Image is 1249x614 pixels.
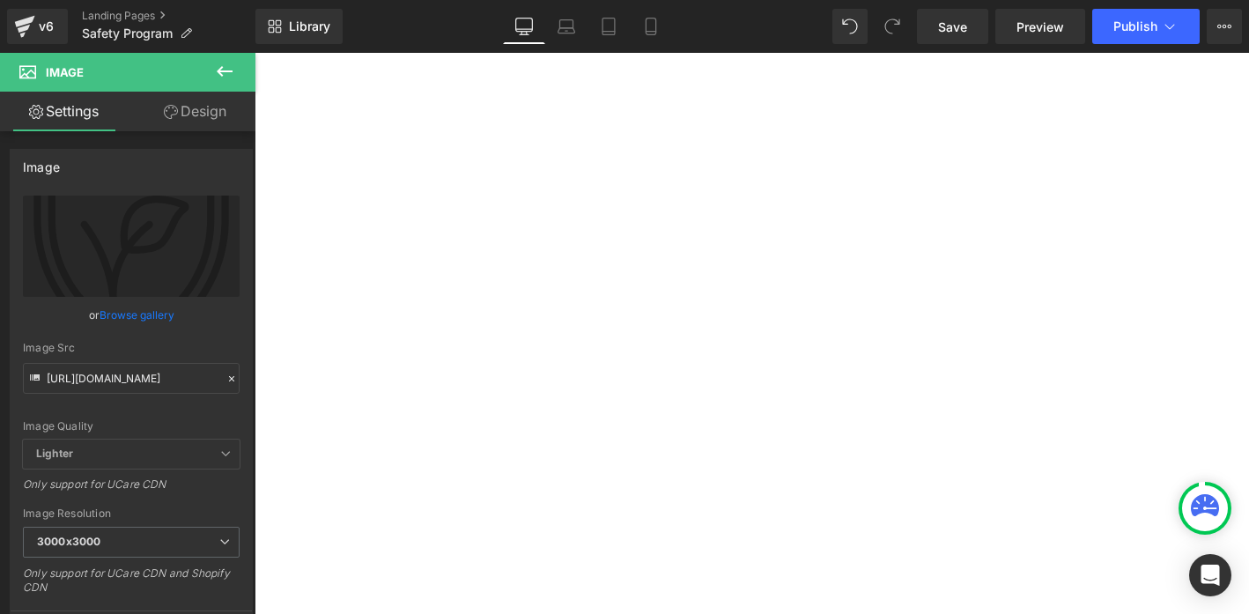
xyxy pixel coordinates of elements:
[37,535,100,548] b: 3000x3000
[23,507,240,520] div: Image Resolution
[588,9,630,44] a: Tablet
[1207,9,1242,44] button: More
[23,150,60,174] div: Image
[875,9,910,44] button: Redo
[545,9,588,44] a: Laptop
[23,306,240,324] div: or
[131,92,259,131] a: Design
[46,65,84,79] span: Image
[832,9,868,44] button: Undo
[289,18,330,34] span: Library
[1113,19,1157,33] span: Publish
[938,18,967,36] span: Save
[23,477,240,503] div: Only support for UCare CDN
[35,15,57,38] div: v6
[255,9,343,44] a: New Library
[82,26,173,41] span: Safety Program
[1016,18,1064,36] span: Preview
[503,9,545,44] a: Desktop
[1189,554,1231,596] div: Open Intercom Messenger
[82,9,255,23] a: Landing Pages
[36,447,73,460] b: Lighter
[7,9,68,44] a: v6
[995,9,1085,44] a: Preview
[100,300,174,330] a: Browse gallery
[23,420,240,433] div: Image Quality
[630,9,672,44] a: Mobile
[23,363,240,394] input: Link
[1092,9,1200,44] button: Publish
[23,342,240,354] div: Image Src
[23,566,240,606] div: Only support for UCare CDN and Shopify CDN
